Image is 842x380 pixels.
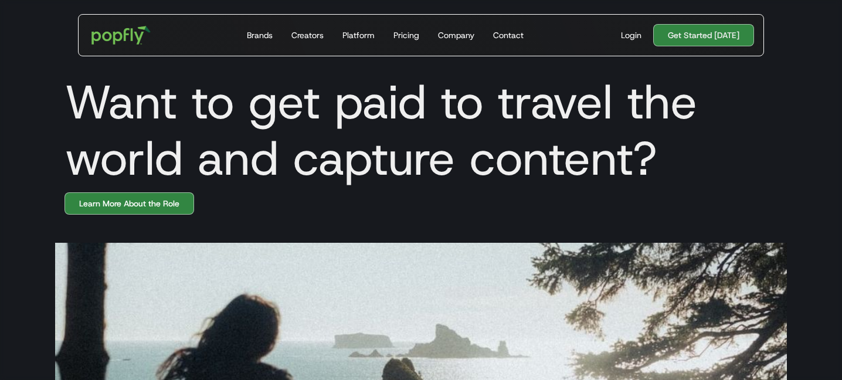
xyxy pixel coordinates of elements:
[488,15,528,56] a: Contact
[83,18,159,53] a: home
[438,29,474,41] div: Company
[287,15,328,56] a: Creators
[653,24,754,46] a: Get Started [DATE]
[389,15,424,56] a: Pricing
[393,29,419,41] div: Pricing
[247,29,273,41] div: Brands
[621,29,641,41] div: Login
[433,15,479,56] a: Company
[616,29,646,41] a: Login
[338,15,379,56] a: Platform
[242,15,277,56] a: Brands
[55,74,787,186] h1: Want to get paid to travel the world and capture content?
[64,192,194,215] a: Learn More About the Role
[291,29,324,41] div: Creators
[493,29,524,41] div: Contact
[342,29,375,41] div: Platform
